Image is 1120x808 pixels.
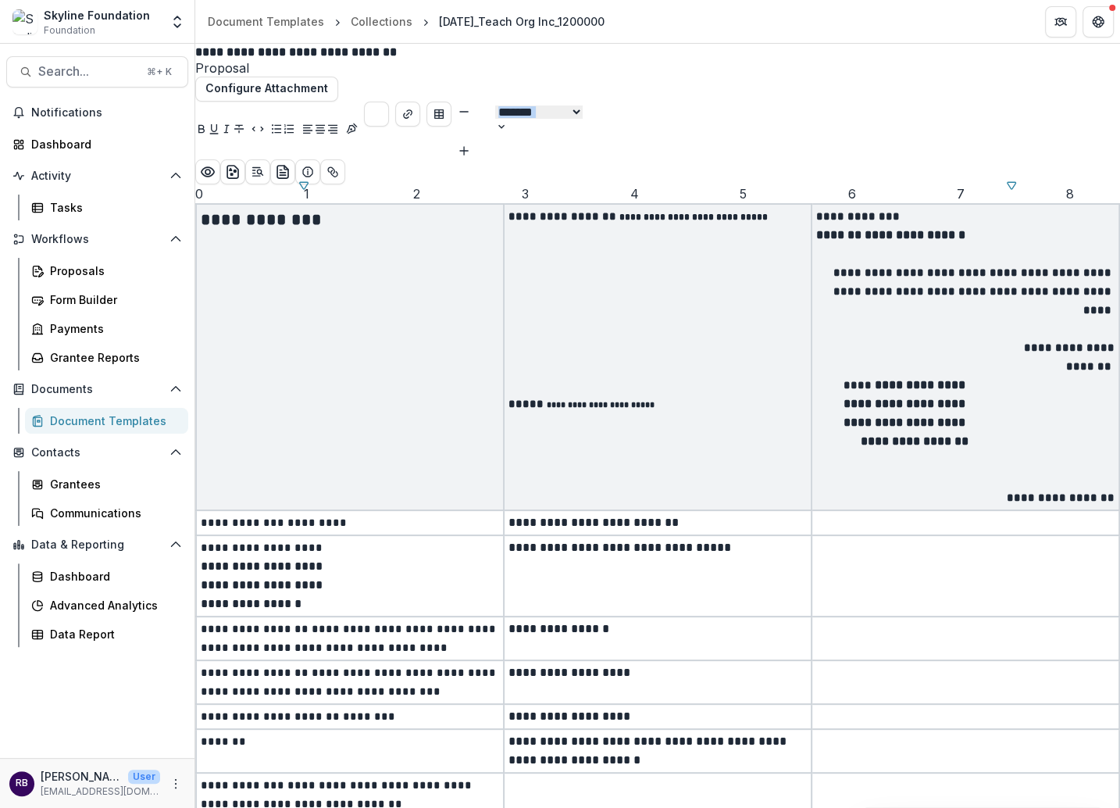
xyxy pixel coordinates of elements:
button: Open Workflows [6,227,188,252]
button: Open Contacts [6,440,188,465]
span: Contacts [31,446,163,459]
button: Configure Attachment [195,77,338,102]
div: Payments [50,320,176,337]
span: Foundation [44,23,95,38]
button: Open Editor Sidebar [245,159,270,184]
div: ⌘ + K [144,63,175,80]
button: Align Center [314,121,326,140]
button: Notifications [6,100,188,125]
a: Collections [344,10,419,33]
span: Notifications [31,106,182,120]
div: Insert Table [426,102,451,159]
img: Skyline Foundation [12,9,37,34]
div: Grantee Reports [50,349,176,366]
a: Grantee Reports [25,345,188,370]
button: Bold [195,121,208,140]
div: Collections [351,13,412,30]
div: Communications [50,505,176,521]
a: Data Report [25,621,188,647]
button: Code [251,121,264,140]
p: [PERSON_NAME] [41,768,122,785]
button: Search... [6,56,188,88]
button: Get Help [1083,6,1114,38]
span: Workflows [31,233,163,246]
button: Show related entities [320,159,345,184]
button: Open Activity [6,163,188,188]
button: Bigger [458,141,470,159]
div: Form Builder [50,291,176,308]
button: Insert Table [426,102,451,127]
a: Advanced Analytics [25,592,188,618]
div: Grantees [50,476,176,492]
button: Choose font color [364,102,389,127]
span: Activity [31,170,163,183]
div: Skyline Foundation [44,7,150,23]
a: Document Templates [25,408,188,434]
div: Dashboard [50,568,176,585]
a: Document Templates [202,10,330,33]
button: Align Right [326,121,339,140]
button: Underline [208,121,220,140]
div: Proposals [50,263,176,279]
a: Communications [25,500,188,526]
button: Ordered List [283,121,295,140]
a: Proposals [25,258,188,284]
button: Italicize [220,121,233,140]
p: User [128,770,160,784]
button: Open Data & Reporting [6,532,188,557]
div: Tasks [50,199,176,216]
button: download-word [220,159,245,184]
span: Search... [38,64,137,79]
button: Show details [295,159,320,184]
a: Dashboard [6,131,188,157]
button: Bullet List [270,121,283,140]
button: Create link [395,102,420,127]
div: Dashboard [31,136,176,152]
a: Grantees [25,471,188,497]
div: Document Templates [208,13,324,30]
div: Rose Brookhouse [16,778,28,788]
p: [EMAIL_ADDRESS][DOMAIN_NAME] [41,785,160,799]
a: Tasks [25,195,188,220]
a: Payments [25,316,188,341]
button: More [166,774,185,793]
span: Data & Reporting [31,538,163,552]
span: Documents [31,383,163,396]
button: preview-proposal-pdf [270,159,295,184]
button: Open Documents [6,377,188,402]
button: Smaller [458,102,470,120]
a: Dashboard [25,563,188,589]
div: Data Report [50,626,176,642]
button: Open entity switcher [166,6,188,38]
a: Form Builder [25,287,188,313]
span: Proposal [195,61,1120,76]
button: Partners [1045,6,1076,38]
button: Align Left [301,121,314,140]
nav: breadcrumb [202,10,611,33]
div: [DATE]_Teach Org Inc_1200000 [439,13,605,30]
div: Document Templates [50,413,176,429]
button: Preview preview-doc.pdf [195,159,220,184]
button: Insert Signature [345,121,358,140]
div: Advanced Analytics [50,597,176,613]
button: Strike [233,121,245,140]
